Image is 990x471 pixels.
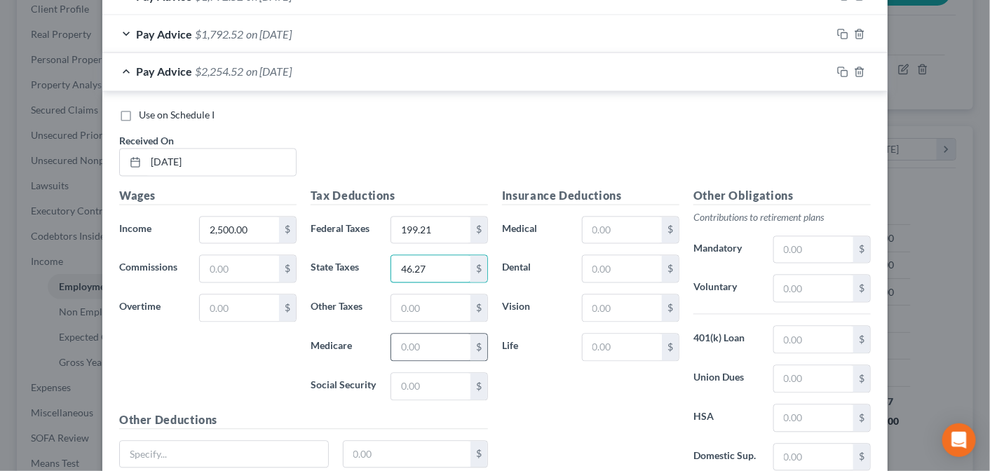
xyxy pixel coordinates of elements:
h5: Insurance Deductions [502,188,679,205]
div: $ [470,334,487,361]
input: 0.00 [774,237,853,264]
div: $ [853,444,870,471]
input: 0.00 [200,295,279,322]
input: 0.00 [391,295,470,322]
div: Open Intercom Messenger [942,423,976,457]
div: $ [279,217,296,244]
div: $ [662,256,679,282]
span: Pay Advice [136,27,192,41]
input: 0.00 [774,444,853,471]
span: on [DATE] [246,65,292,78]
input: 0.00 [391,217,470,244]
div: $ [853,237,870,264]
label: Mandatory [686,236,766,264]
input: 0.00 [774,275,853,302]
input: Specify... [120,442,328,468]
label: Life [495,334,575,362]
input: 0.00 [583,334,662,361]
div: $ [470,295,487,322]
input: 0.00 [391,334,470,361]
span: $1,792.52 [195,27,243,41]
div: $ [279,295,296,322]
input: 0.00 [583,295,662,322]
div: $ [279,256,296,282]
label: Medicare [304,334,384,362]
div: $ [662,334,679,361]
label: HSA [686,404,766,432]
label: Union Dues [686,365,766,393]
label: State Taxes [304,255,384,283]
label: Social Security [304,373,384,401]
span: Received On [119,135,174,147]
input: MM/DD/YYYY [146,149,296,176]
span: Pay Advice [136,65,192,78]
span: Income [119,223,151,235]
label: Commissions [112,255,192,283]
h5: Other Deductions [119,412,488,430]
h5: Other Obligations [693,188,871,205]
div: $ [853,405,870,432]
div: $ [470,256,487,282]
div: $ [470,374,487,400]
input: 0.00 [774,327,853,353]
input: 0.00 [774,366,853,392]
div: $ [470,217,487,244]
div: $ [853,366,870,392]
div: $ [853,327,870,353]
p: Contributions to retirement plans [693,211,871,225]
label: Medical [495,217,575,245]
label: Dental [495,255,575,283]
div: $ [853,275,870,302]
input: 0.00 [200,256,279,282]
input: 0.00 [391,256,470,282]
input: 0.00 [583,217,662,244]
label: Other Taxes [304,294,384,322]
input: 0.00 [200,217,279,244]
span: Use on Schedule I [139,109,215,121]
input: 0.00 [774,405,853,432]
span: on [DATE] [246,27,292,41]
label: 401(k) Loan [686,326,766,354]
input: 0.00 [583,256,662,282]
input: 0.00 [344,442,471,468]
label: Federal Taxes [304,217,384,245]
div: $ [662,295,679,322]
span: $2,254.52 [195,65,243,78]
input: 0.00 [391,374,470,400]
div: $ [470,442,487,468]
label: Overtime [112,294,192,322]
label: Voluntary [686,275,766,303]
h5: Wages [119,188,297,205]
div: $ [662,217,679,244]
label: Vision [495,294,575,322]
h5: Tax Deductions [311,188,488,205]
